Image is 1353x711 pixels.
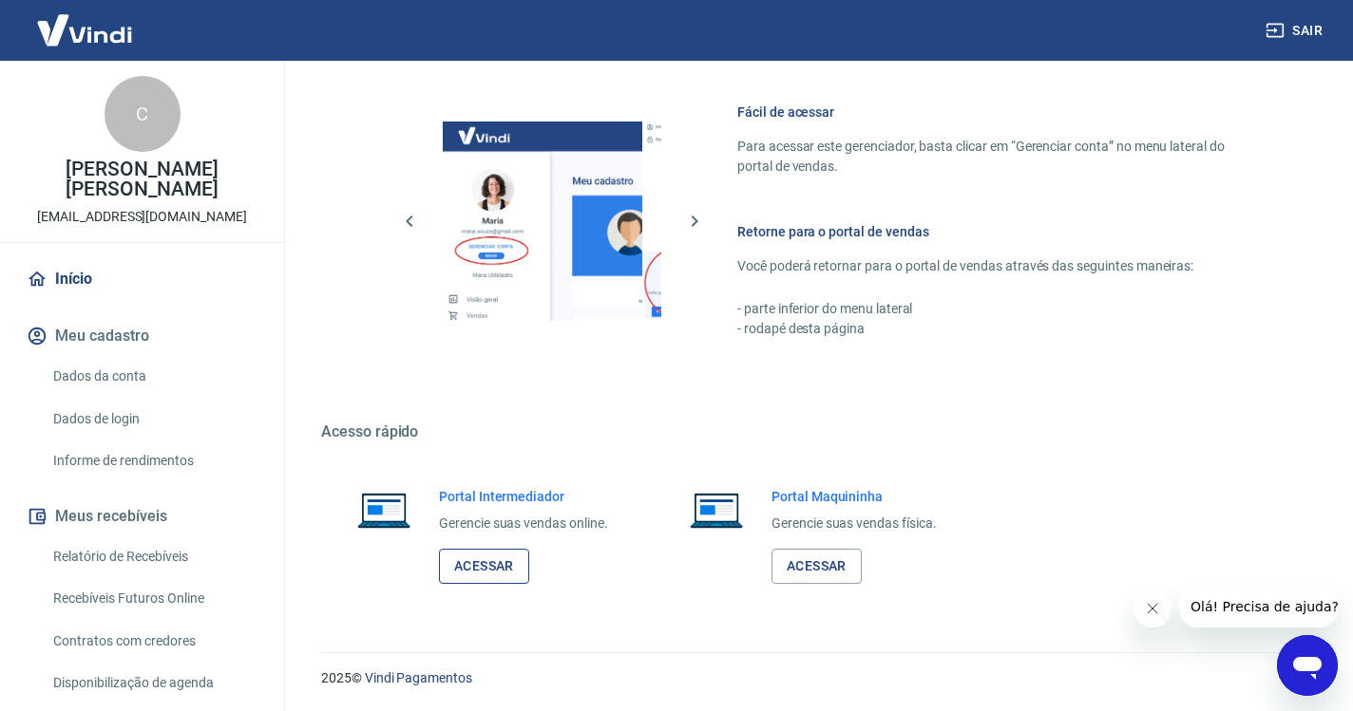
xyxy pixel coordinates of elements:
[772,514,937,533] p: Gerencie suas vendas física.
[23,496,261,537] button: Meus recebíveis
[46,579,261,618] a: Recebíveis Futuros Online
[344,487,424,533] img: Imagem de um notebook aberto
[46,357,261,396] a: Dados da conta
[46,622,261,661] a: Contratos com credores
[23,1,146,59] img: Vindi
[772,487,937,506] h6: Portal Maquininha
[321,422,1307,441] h5: Acesso rápido
[23,315,261,357] button: Meu cadastro
[737,222,1262,241] h6: Retorne para o portal de vendas
[46,441,261,480] a: Informe de rendimentos
[46,537,261,576] a: Relatório de Recebíveis
[105,76,181,152] div: C
[443,122,642,321] img: Imagem da dashboard mostrando o botão de gerenciar conta na sidebar no lado esquerdo
[642,122,842,321] img: Imagem da dashboard mostrando um botão para voltar ao gerenciamento de vendas da maquininha com o...
[737,319,1262,339] p: - rodapé desta página
[23,258,261,300] a: Início
[772,549,862,584] a: Acessar
[15,159,269,199] p: [PERSON_NAME] [PERSON_NAME]
[737,137,1262,177] p: Para acessar este gerenciador, basta clicar em “Gerenciar conta” no menu lateral do portal de ven...
[11,13,160,28] span: Olá! Precisa de ajuda?
[46,400,261,439] a: Dados de login
[737,299,1262,319] p: - parte inferior do menu lateral
[737,256,1262,276] p: Você poderá retornar para o portal de vendas através das seguintes maneiras:
[1179,586,1338,627] iframe: Mensagem da empresa
[737,103,1262,122] h6: Fácil de acessar
[321,668,1307,688] p: 2025 ©
[1277,635,1338,696] iframe: Botão para abrir a janela de mensagens
[676,487,756,533] img: Imagem de um notebook aberto
[1262,13,1330,48] button: Sair
[439,549,529,584] a: Acessar
[37,207,247,227] p: [EMAIL_ADDRESS][DOMAIN_NAME]
[46,664,261,702] a: Disponibilização de agenda
[439,487,608,506] h6: Portal Intermediador
[1134,589,1172,627] iframe: Fechar mensagem
[365,670,472,685] a: Vindi Pagamentos
[439,514,608,533] p: Gerencie suas vendas online.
